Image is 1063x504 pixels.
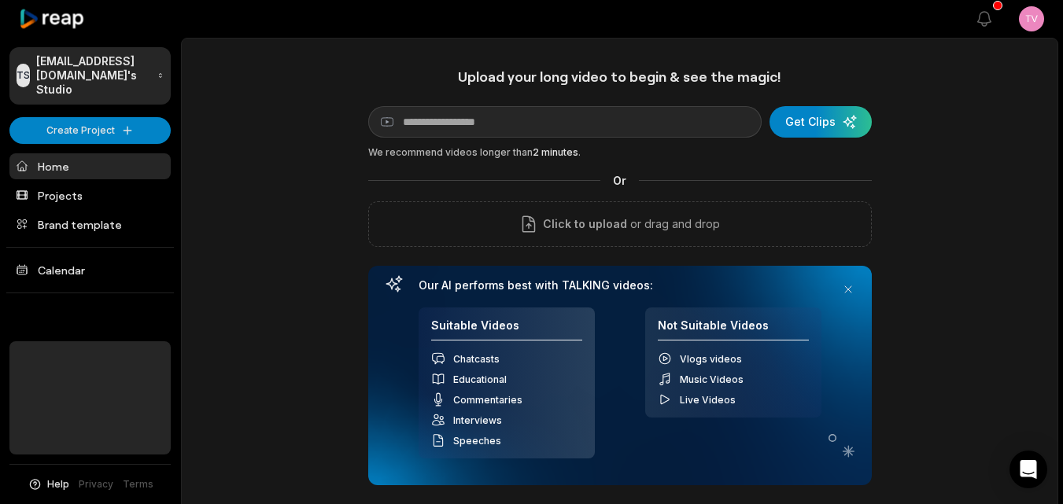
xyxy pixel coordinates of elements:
[453,394,522,406] span: Commentaries
[543,215,627,234] span: Click to upload
[680,353,742,365] span: Vlogs videos
[9,212,171,237] a: Brand template
[431,318,582,341] h4: Suitable Videos
[419,278,821,292] h3: Our AI performs best with TALKING videos:
[1009,451,1047,488] div: Open Intercom Messenger
[9,182,171,208] a: Projects
[680,394,736,406] span: Live Videos
[658,318,809,341] h4: Not Suitable Videos
[36,54,151,97] p: [EMAIL_ADDRESS][DOMAIN_NAME]'s Studio
[368,145,872,160] div: We recommend videos longer than .
[368,68,872,86] h1: Upload your long video to begin & see the magic!
[680,373,744,385] span: Music Videos
[453,373,507,385] span: Educational
[9,117,171,144] button: Create Project
[453,353,500,365] span: Chatcasts
[600,172,639,189] span: Or
[627,215,720,234] p: or drag and drop
[9,153,171,179] a: Home
[17,64,30,87] div: TS
[47,477,69,491] span: Help
[123,477,153,491] a: Terms
[453,414,502,426] span: Interviews
[79,477,113,491] a: Privacy
[453,435,501,447] span: Speeches
[770,106,872,138] button: Get Clips
[9,257,171,283] a: Calendar
[533,146,578,158] span: 2 minutes
[28,477,69,491] button: Help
